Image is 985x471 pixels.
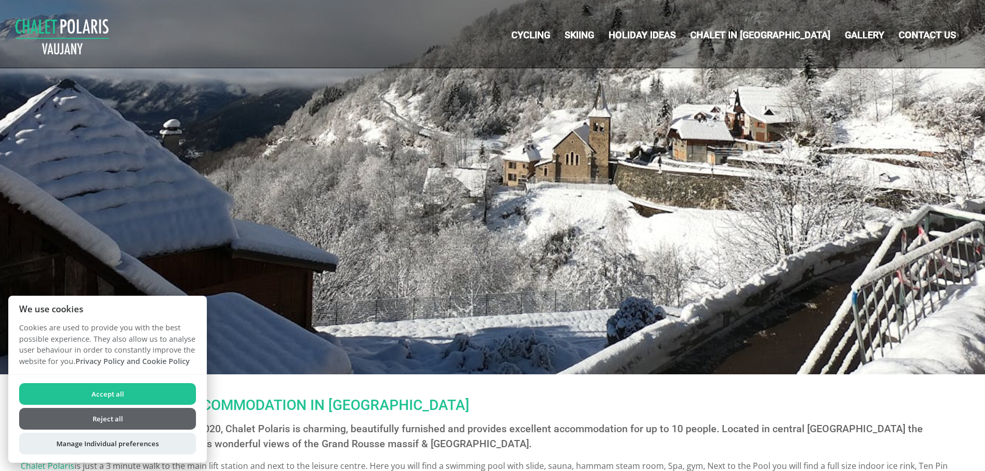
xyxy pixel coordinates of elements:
img: Chalet Polaris [14,13,110,57]
h2: We use cookies [8,304,207,314]
a: Holiday Ideas [609,29,676,40]
a: Privacy Policy and Cookie Policy [75,356,190,366]
a: Gallery [845,29,884,40]
h1: SELF CATERING ALPINE ACCOMMODATION IN [GEOGRAPHIC_DATA] [21,397,952,414]
button: Manage Individual preferences [19,433,196,454]
h2: Newly constructed & built for Summer 2020, Chalet Polaris is charming, beautifully furnished and ... [21,421,952,452]
a: Skiing [565,29,594,40]
button: Reject all [19,408,196,430]
button: Accept all [19,383,196,405]
a: Chalet in [GEOGRAPHIC_DATA] [690,29,830,40]
a: Contact Us [899,29,956,40]
a: Cycling [511,29,550,40]
p: Cookies are used to provide you with the best possible experience. They also allow us to analyse ... [8,322,207,374]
